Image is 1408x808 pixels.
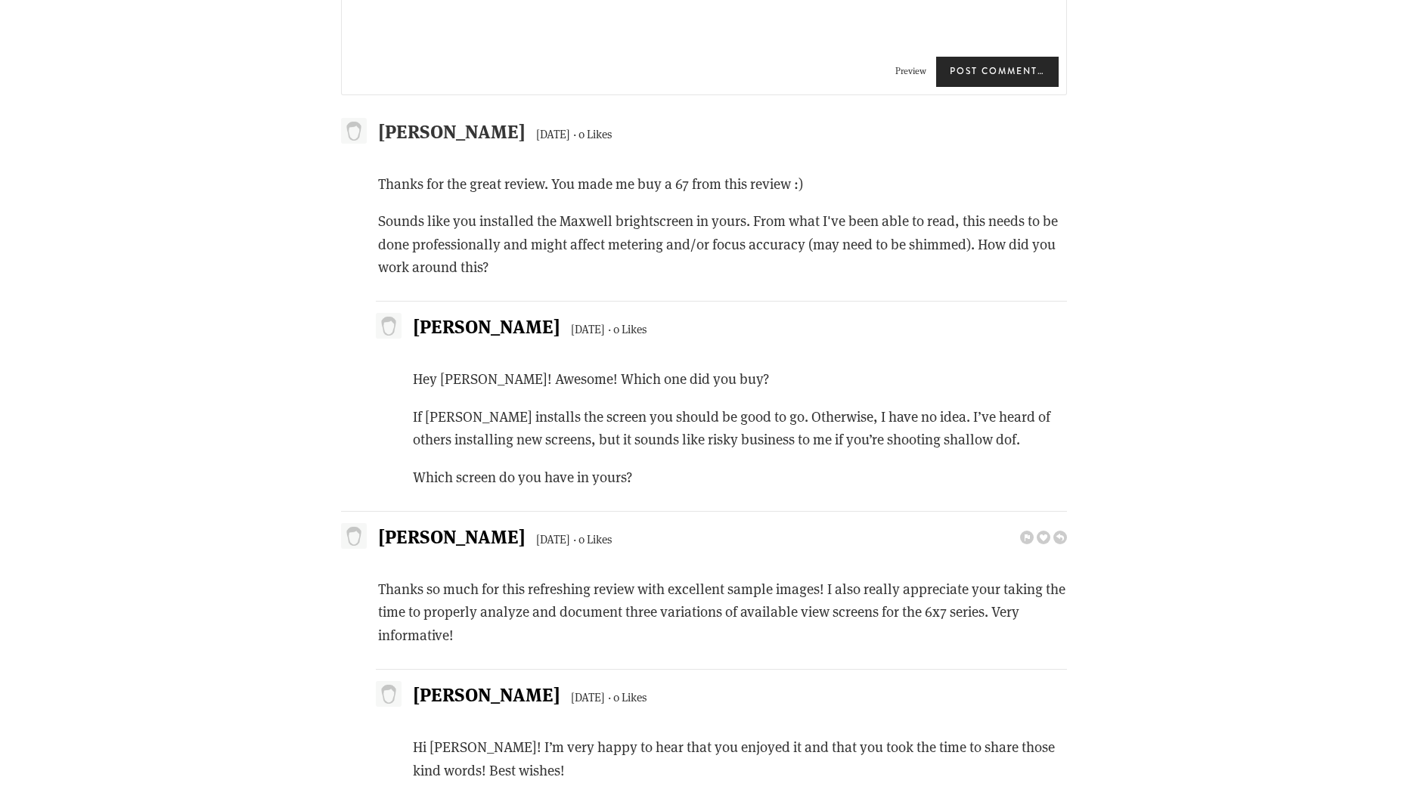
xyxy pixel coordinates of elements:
p: Hi [PERSON_NAME]! I’m very happy to hear that you enjoyed it and that you took the time to share ... [413,735,1067,782]
span: Post Comment… [936,57,1059,87]
span: [DATE] [571,321,605,336]
span: · 0 Likes [608,689,647,704]
p: Thanks for the great review. You made me buy a 67 from this review :) [378,172,1067,195]
span: Report [1020,531,1034,544]
a: [PERSON_NAME] [413,318,571,337]
span: [DATE] [571,689,605,704]
p: Thanks so much for this refreshing review with excellent sample images! I also really appreciate ... [378,577,1067,646]
span: Reply [1053,531,1067,544]
p: Sounds like you installed the Maxwell brightscreen in yours. From what I've been able to read, th... [378,209,1067,278]
span: Preview [895,64,926,76]
p: If [PERSON_NAME] installs the screen you should be good to go. Otherwise, I have no idea. I’ve he... [413,405,1067,451]
a: [PERSON_NAME] [413,686,571,705]
span: · 0 Likes [573,126,613,141]
span: · 0 Likes [573,531,613,546]
span: · 0 Likes [608,321,647,336]
span: [PERSON_NAME] [378,117,526,144]
span: [PERSON_NAME] [413,680,560,707]
span: Like [1037,531,1050,544]
span: [PERSON_NAME] [378,522,526,549]
a: [PERSON_NAME] [378,528,536,547]
p: Hey [PERSON_NAME]! Awesome! Which one did you buy? [413,367,1067,390]
span: [PERSON_NAME] [413,312,560,339]
p: Which screen do you have in yours? [413,466,1067,488]
span: [DATE] [536,531,570,546]
span: [DATE] [536,126,570,141]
